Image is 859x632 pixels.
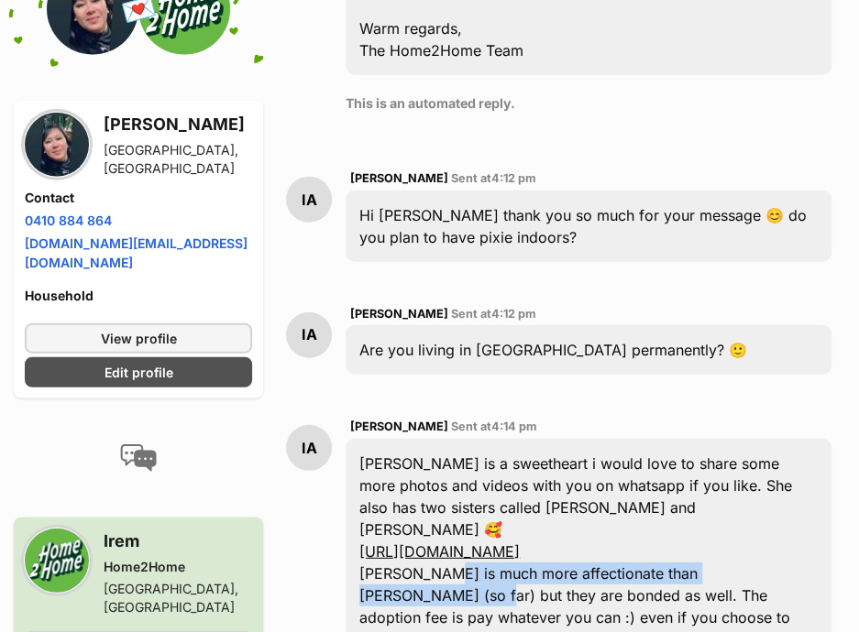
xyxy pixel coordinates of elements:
[451,171,536,185] span: Sent at
[346,191,831,262] div: Hi [PERSON_NAME] thank you so much for your message 😊 do you plan to have pixie indoors?
[105,363,173,382] span: Edit profile
[451,420,537,433] span: Sent at
[359,542,520,561] a: [URL][DOMAIN_NAME]
[25,528,89,593] img: Home2Home profile pic
[25,323,252,354] a: View profile
[25,357,252,387] a: Edit profile
[286,312,332,358] div: IA
[286,425,332,471] div: IA
[286,177,332,223] div: IA
[101,329,177,348] span: View profile
[346,93,831,113] p: This is an automated reply.
[25,287,252,305] h4: Household
[25,235,248,270] a: [DOMAIN_NAME][EMAIL_ADDRESS][DOMAIN_NAME]
[104,558,252,576] div: Home2Home
[491,307,536,321] span: 4:12 pm
[120,444,157,472] img: conversation-icon-4a6f8262b818ee0b60e3300018af0b2d0b884aa5de6e9bcb8d3d4eeb1a70a7c4.svg
[350,307,448,321] span: [PERSON_NAME]
[350,420,448,433] span: [PERSON_NAME]
[104,141,252,178] div: [GEOGRAPHIC_DATA], [GEOGRAPHIC_DATA]
[104,112,252,137] h3: [PERSON_NAME]
[346,325,831,375] div: Are you living in [GEOGRAPHIC_DATA] permanently? 🙂
[491,171,536,185] span: 4:12 pm
[25,212,112,228] a: 0410 884 864
[350,171,448,185] span: [PERSON_NAME]
[451,307,536,321] span: Sent at
[104,528,252,554] h3: Irem
[491,420,537,433] span: 4:14 pm
[104,580,252,616] div: [GEOGRAPHIC_DATA], [GEOGRAPHIC_DATA]
[25,189,252,207] h4: Contact
[25,113,89,177] img: Catherine Pacia profile pic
